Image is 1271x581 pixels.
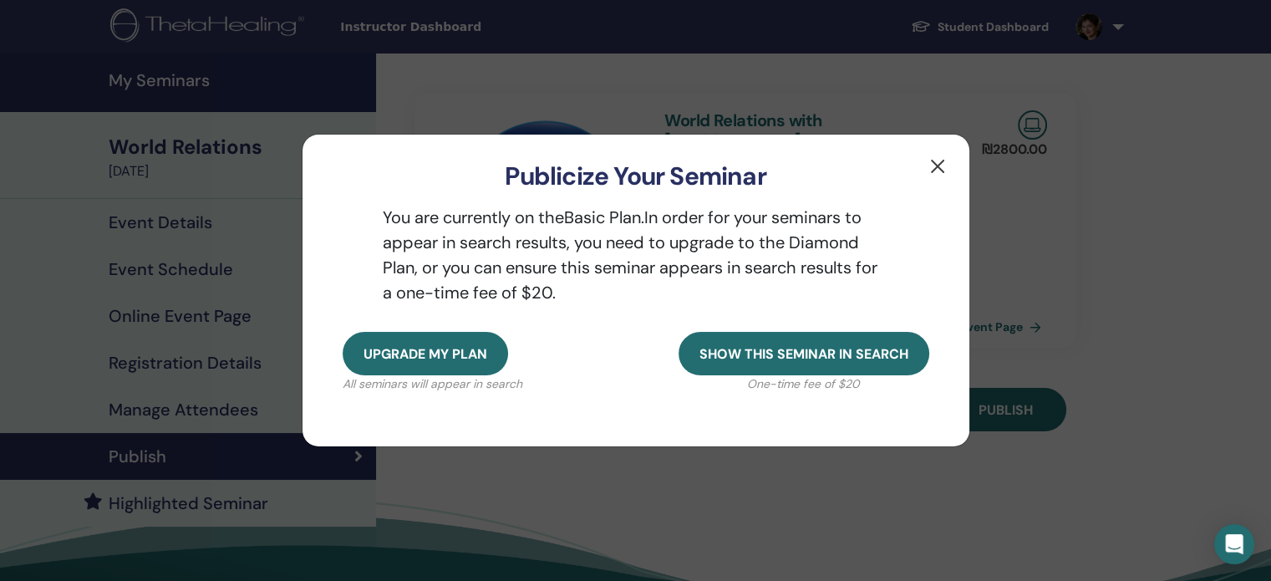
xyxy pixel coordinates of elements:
button: Show this seminar in search [679,332,929,375]
h3: Publicize Your Seminar [329,161,943,191]
p: You are currently on the Basic Plan. In order for your seminars to appear in search results, you ... [343,205,929,305]
p: One-time fee of $20 [679,375,929,393]
span: Upgrade my plan [364,345,487,363]
button: Upgrade my plan [343,332,508,375]
span: Show this seminar in search [699,345,908,363]
div: Open Intercom Messenger [1214,524,1254,564]
p: All seminars will appear in search [343,375,522,393]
